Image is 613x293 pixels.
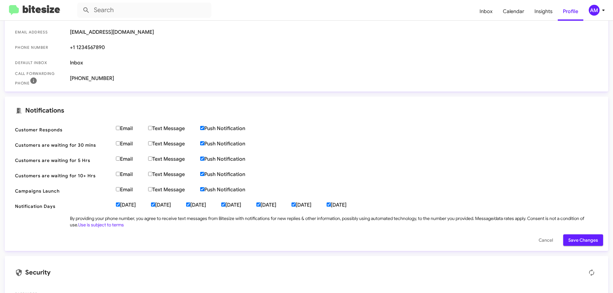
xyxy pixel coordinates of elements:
span: Campaigns Launch [15,188,111,194]
input: Push Notification [200,126,204,130]
span: [PHONE_NUMBER] [70,75,598,82]
a: Use is subject to terms [78,222,124,228]
label: Email [116,187,148,193]
input: [DATE] [327,202,331,207]
input: Text Message [148,141,152,145]
button: Save Changes [563,234,603,246]
label: Email [116,141,148,147]
mat-card-title: Notifications [15,107,598,114]
span: Customers are waiting for 5 Hrs [15,157,111,164]
input: Search [77,3,211,18]
input: Email [116,141,120,145]
span: Default Inbox [15,60,65,66]
label: Push Notification [200,156,261,162]
span: Notification Days [15,203,111,209]
input: Text Message [148,157,152,161]
input: Push Notification [200,141,204,145]
input: [DATE] [151,202,155,207]
span: Call Forwarding Phone [15,70,65,86]
input: [DATE] [256,202,261,207]
label: Text Message [148,187,200,193]
label: Text Message [148,156,200,162]
input: [DATE] [116,202,120,207]
mat-card-title: Security [15,266,598,279]
span: Customers are waiting for 10+ Hrs [15,172,111,179]
span: Inbox [70,60,598,66]
input: Push Notification [200,187,204,191]
input: Text Message [148,172,152,176]
label: Text Message [148,125,200,132]
label: Email [116,156,148,162]
input: Push Notification [200,172,204,176]
label: [DATE] [186,202,221,208]
a: Calendar [498,2,529,21]
span: Customer Responds [15,127,111,133]
label: [DATE] [151,202,186,208]
input: [DATE] [221,202,225,207]
span: +1 1234567890 [70,44,598,51]
a: Insights [529,2,558,21]
label: [DATE] [221,202,256,208]
label: [DATE] [256,202,291,208]
input: [DATE] [186,202,190,207]
span: Customers are waiting for 30 mins [15,142,111,148]
label: Text Message [148,171,200,178]
label: Push Notification [200,141,261,147]
a: Inbox [474,2,498,21]
span: Cancel [539,234,553,246]
label: Push Notification [200,187,261,193]
input: Text Message [148,187,152,191]
span: Phone number [15,44,65,51]
button: AM [583,5,606,16]
input: Email [116,187,120,191]
input: Email [116,126,120,130]
button: Cancel [534,234,558,246]
input: [DATE] [291,202,296,207]
input: Email [116,172,120,176]
input: Text Message [148,126,152,130]
div: AM [589,5,600,16]
input: Push Notification [200,157,204,161]
label: Text Message [148,141,200,147]
label: [DATE] [116,202,151,208]
span: [EMAIL_ADDRESS][DOMAIN_NAME] [70,29,598,35]
span: Email Address [15,29,65,35]
label: Email [116,125,148,132]
label: Push Notification [200,171,261,178]
span: Save Changes [568,234,598,246]
div: By providing your phone number, you agree to receive text messages from Bitesize with notificatio... [70,215,598,228]
label: Email [116,171,148,178]
label: Push Notification [200,125,261,132]
input: Email [116,157,120,161]
label: [DATE] [291,202,327,208]
a: Profile [558,2,583,21]
label: [DATE] [327,202,362,208]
